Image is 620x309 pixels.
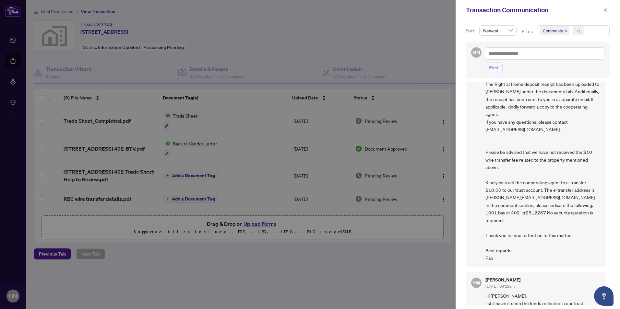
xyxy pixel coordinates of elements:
button: Open asap [594,286,614,306]
span: close [603,8,608,12]
p: Filter: [522,28,534,35]
span: Hi, The Right at Home deposit receipt has been uploaded to [PERSON_NAME] under the documents tab.... [485,73,601,262]
h5: [PERSON_NAME] [485,278,520,282]
p: Sort: [466,27,477,34]
span: close [564,29,567,32]
button: Post [485,62,503,73]
span: HN [472,48,480,57]
span: Comments [543,28,563,34]
span: [DATE], 08:22am [485,284,515,289]
span: Comments [540,26,569,35]
span: Newest [483,26,513,35]
span: YW [472,279,481,287]
div: +1 [576,28,581,34]
div: Transaction Communication [466,5,601,15]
